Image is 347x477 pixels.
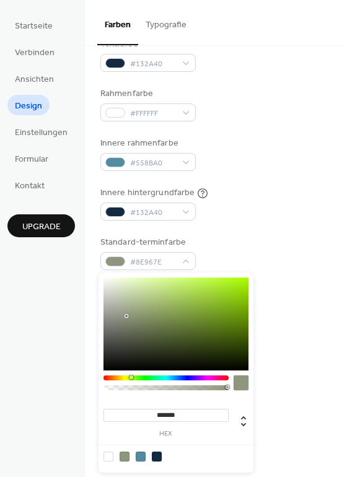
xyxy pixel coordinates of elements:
span: #558BA0 [130,157,176,170]
div: Rahmenfarbe [100,87,193,100]
a: Kontakt [7,175,52,195]
span: Kontakt [15,180,45,193]
a: Ansichten [7,68,61,89]
span: #132A40 [130,206,176,219]
span: Startseite [15,20,53,33]
div: rgb(255, 255, 255) [103,452,113,462]
a: Startseite [7,15,60,35]
div: Standard-terminfarbe [100,236,193,249]
div: Textfarbe [100,38,193,51]
span: Einstellungen [15,126,68,139]
div: rgb(19, 42, 64) [152,452,162,462]
div: rgb(142, 150, 126) [120,452,130,462]
span: Upgrade [22,221,61,234]
span: Verbinden [15,46,55,59]
div: Innere rahmenfarbe [100,137,193,150]
div: rgb(85, 139, 160) [136,452,146,462]
a: Verbinden [7,42,62,62]
span: #132A40 [130,58,176,71]
span: Formular [15,153,48,166]
span: #FFFFFF [130,107,176,120]
span: #8E967E [130,256,176,269]
label: hex [103,431,229,437]
a: Formular [7,148,56,168]
a: Design [7,95,50,115]
a: Einstellungen [7,121,75,142]
div: Innere hintergrundfarbe [100,186,195,199]
span: Ansichten [15,73,54,86]
button: Upgrade [7,214,75,237]
span: Design [15,100,42,113]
